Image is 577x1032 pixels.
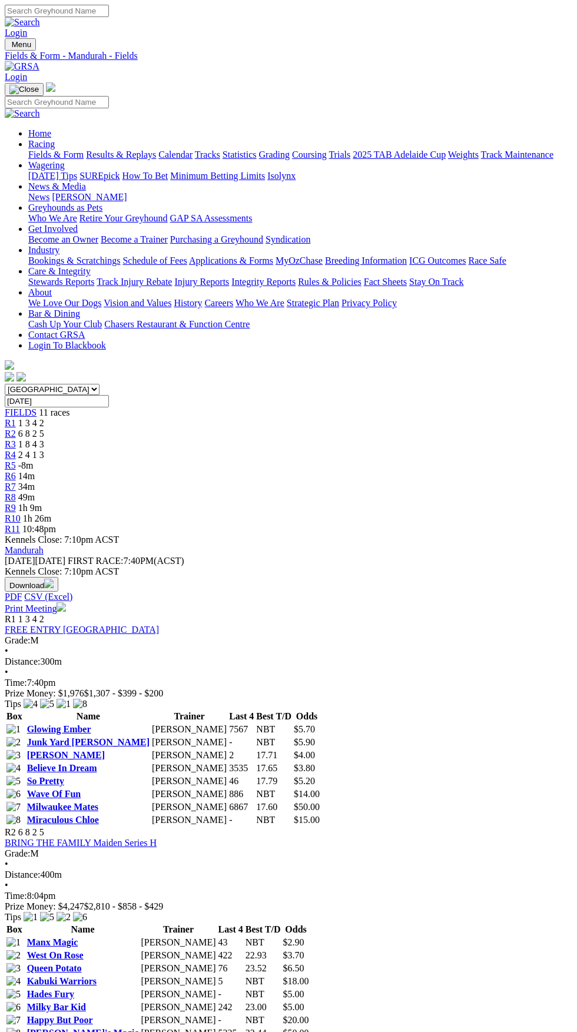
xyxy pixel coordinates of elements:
a: ICG Outcomes [409,255,466,266]
td: NBT [256,724,292,735]
a: About [28,287,52,297]
img: download.svg [44,579,54,588]
td: [PERSON_NAME] [140,1001,216,1013]
th: Best T/D [245,924,281,935]
td: 46 [228,775,254,787]
a: Isolynx [267,171,296,181]
a: Coursing [292,150,327,160]
a: Applications & Forms [189,255,273,266]
span: [DATE] [5,556,35,566]
input: Select date [5,395,109,407]
img: 6 [6,789,21,799]
td: [PERSON_NAME] [151,788,227,800]
span: $5.00 [283,1002,304,1012]
span: $4.00 [294,750,315,760]
td: [PERSON_NAME] [140,1014,216,1026]
td: 23.52 [245,963,281,974]
td: 43 [218,937,244,948]
a: Fields & Form - Mandurah - Fields [5,51,572,61]
th: Trainer [140,924,216,935]
td: [PERSON_NAME] [140,937,216,948]
a: How To Bet [122,171,168,181]
span: Grade: [5,635,31,645]
img: 5 [40,699,54,709]
button: Download [5,577,58,592]
div: 7:40pm [5,678,572,688]
a: Hades Fury [27,989,74,999]
span: Distance: [5,656,40,666]
span: Box [6,711,22,721]
span: • [5,859,8,869]
td: NBT [256,814,292,826]
span: Box [6,924,22,934]
a: Care & Integrity [28,266,91,276]
img: 5 [6,989,21,1000]
th: Name [26,711,150,722]
img: 6 [6,1002,21,1013]
a: Fact Sheets [364,277,407,287]
div: 300m [5,656,572,667]
a: Vision and Values [104,298,171,308]
span: $5.90 [294,737,315,747]
span: R5 [5,460,16,470]
a: Get Involved [28,224,78,234]
span: $20.00 [283,1015,309,1025]
span: $5.00 [283,989,304,999]
td: [PERSON_NAME] [151,775,227,787]
span: $18.00 [283,976,309,986]
span: $6.50 [283,963,304,973]
span: R6 [5,471,16,481]
div: Greyhounds as Pets [28,213,572,224]
a: Kabuki Warriors [27,976,97,986]
td: - [228,814,254,826]
div: Care & Integrity [28,277,572,287]
a: Tracks [195,150,220,160]
a: Weights [448,150,479,160]
a: Chasers Restaurant & Function Centre [104,319,250,329]
span: FIELDS [5,407,37,417]
a: R7 [5,482,16,492]
a: Racing [28,139,55,149]
span: Menu [12,40,31,49]
a: Track Injury Rebate [97,277,172,287]
span: 6 8 2 5 [18,827,44,837]
div: Prize Money: $4,247 [5,901,572,912]
td: - [218,988,244,1000]
a: News & Media [28,181,86,191]
td: 17.71 [256,749,292,761]
th: Odds [283,924,310,935]
td: 242 [218,1001,244,1013]
button: Toggle navigation [5,38,36,51]
a: R3 [5,439,16,449]
span: 49m [18,492,35,502]
a: Junk Yard [PERSON_NAME] [27,737,150,747]
a: R8 [5,492,16,502]
a: Calendar [158,150,193,160]
a: Glowing Ember [27,724,91,734]
span: 10:48pm [22,524,56,534]
span: $2,810 - $858 - $429 [84,901,164,911]
a: R1 [5,418,16,428]
div: Racing [28,150,572,160]
a: Contact GRSA [28,330,85,340]
td: [PERSON_NAME] [151,801,227,813]
img: 6 [73,912,87,923]
a: FREE ENTRY [GEOGRAPHIC_DATA] [5,625,159,635]
td: 7567 [228,724,254,735]
a: [PERSON_NAME] [52,192,127,202]
a: Miraculous Chloe [27,815,99,825]
img: 7 [6,802,21,812]
div: About [28,298,572,308]
input: Search [5,96,109,108]
a: Believe In Dream [27,763,97,773]
img: 4 [6,976,21,987]
td: NBT [245,1014,281,1026]
span: 1h 9m [18,503,42,513]
a: Happy But Poor [27,1015,93,1025]
span: 1 3 4 2 [18,614,44,624]
td: 17.65 [256,762,292,774]
a: Home [28,128,51,138]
